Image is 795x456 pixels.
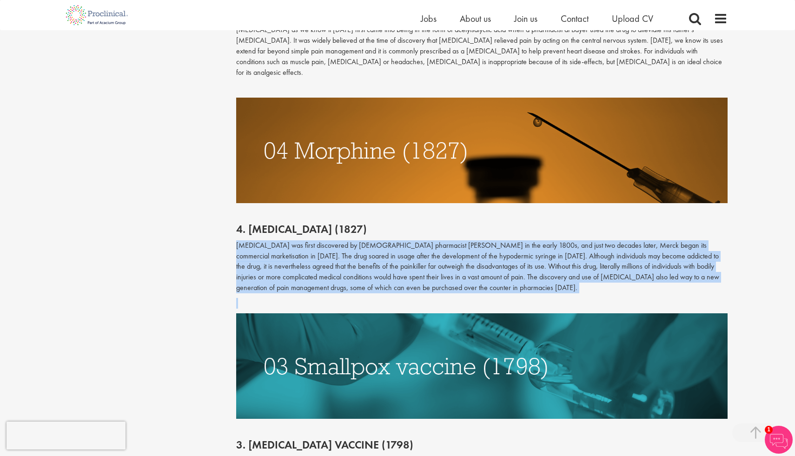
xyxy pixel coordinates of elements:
img: Chatbot [765,426,793,454]
a: Join us [514,13,537,25]
p: [MEDICAL_DATA] was first discovered by [DEMOGRAPHIC_DATA] pharmacist [PERSON_NAME] in the early 1... [236,240,728,293]
span: 1 [765,426,773,434]
p: [MEDICAL_DATA] as we know it [DATE] first came into being in the form of acetylsalycilc acid when... [236,25,728,78]
img: MORPHINE (1827) [236,98,728,203]
h2: 4. [MEDICAL_DATA] (1827) [236,223,728,235]
a: Upload CV [612,13,653,25]
img: SMALLPOX VACCINE (1798) [236,313,728,419]
a: Jobs [421,13,437,25]
a: Contact [561,13,589,25]
h2: 3. [MEDICAL_DATA] vaccine (1798) [236,439,728,451]
iframe: reCAPTCHA [7,422,126,449]
a: About us [460,13,491,25]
